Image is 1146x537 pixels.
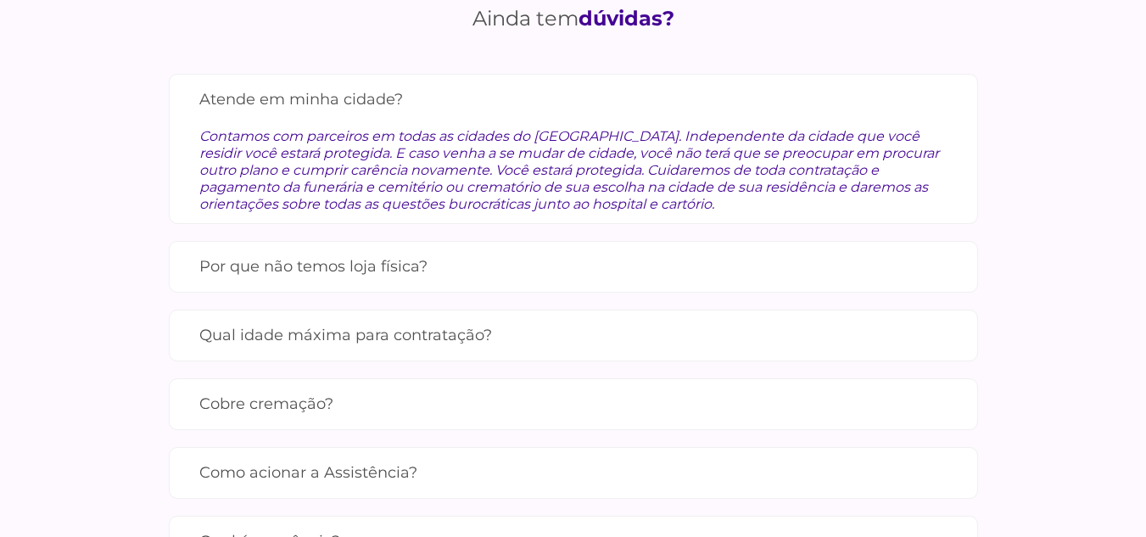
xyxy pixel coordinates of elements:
[199,85,948,115] label: Atende em minha cidade?
[199,321,948,350] label: Qual idade máxima para contratação?
[579,6,674,31] strong: dúvidas?
[199,458,948,488] label: Como acionar a Assistência?
[199,252,948,282] label: Por que não temos loja física?
[199,115,948,213] div: Contamos com parceiros em todas as cidades do [GEOGRAPHIC_DATA]. Independente da cidade que você ...
[199,389,948,419] label: Cobre cremação?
